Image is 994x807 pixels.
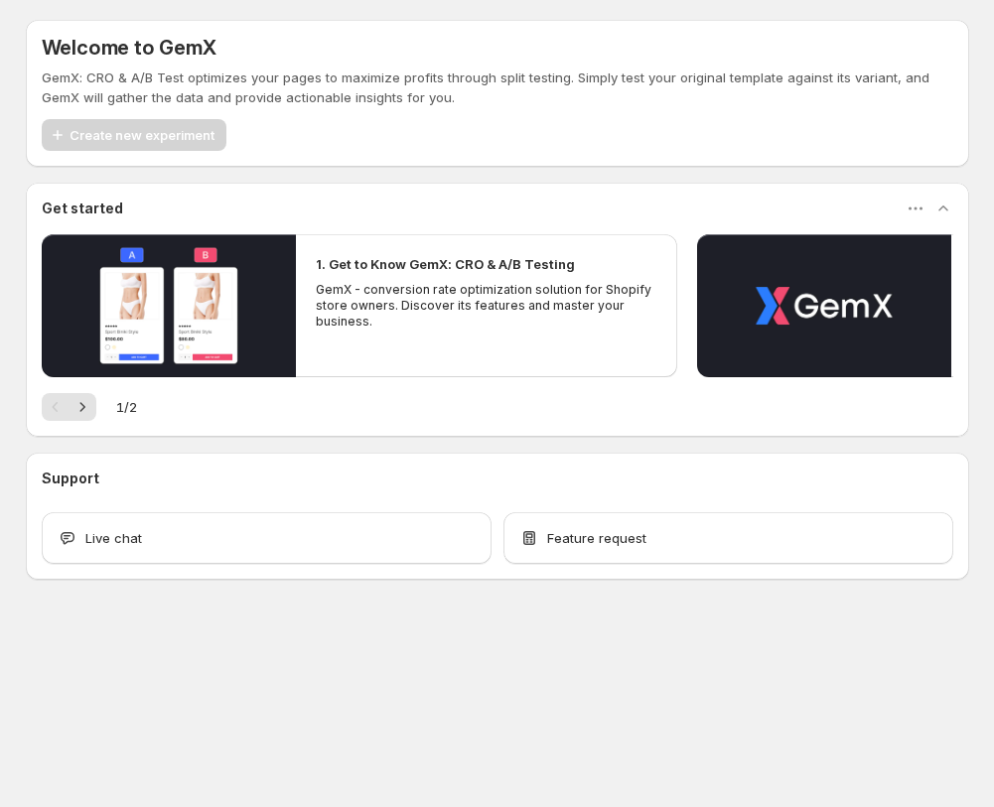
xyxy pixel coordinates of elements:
button: Next [69,393,96,421]
h2: 1. Get to Know GemX: CRO & A/B Testing [316,254,575,274]
p: GemX - conversion rate optimization solution for Shopify store owners. Discover its features and ... [316,282,657,330]
p: GemX: CRO & A/B Test optimizes your pages to maximize profits through split testing. Simply test ... [42,67,953,107]
h3: Support [42,469,99,488]
button: Play video [697,234,951,377]
h5: Welcome to GemX [42,36,953,60]
h3: Get started [42,199,123,218]
span: Live chat [85,528,142,548]
span: 1 / 2 [116,397,137,417]
button: Play video [42,234,296,377]
span: Feature request [547,528,646,548]
nav: Pagination [42,393,96,421]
